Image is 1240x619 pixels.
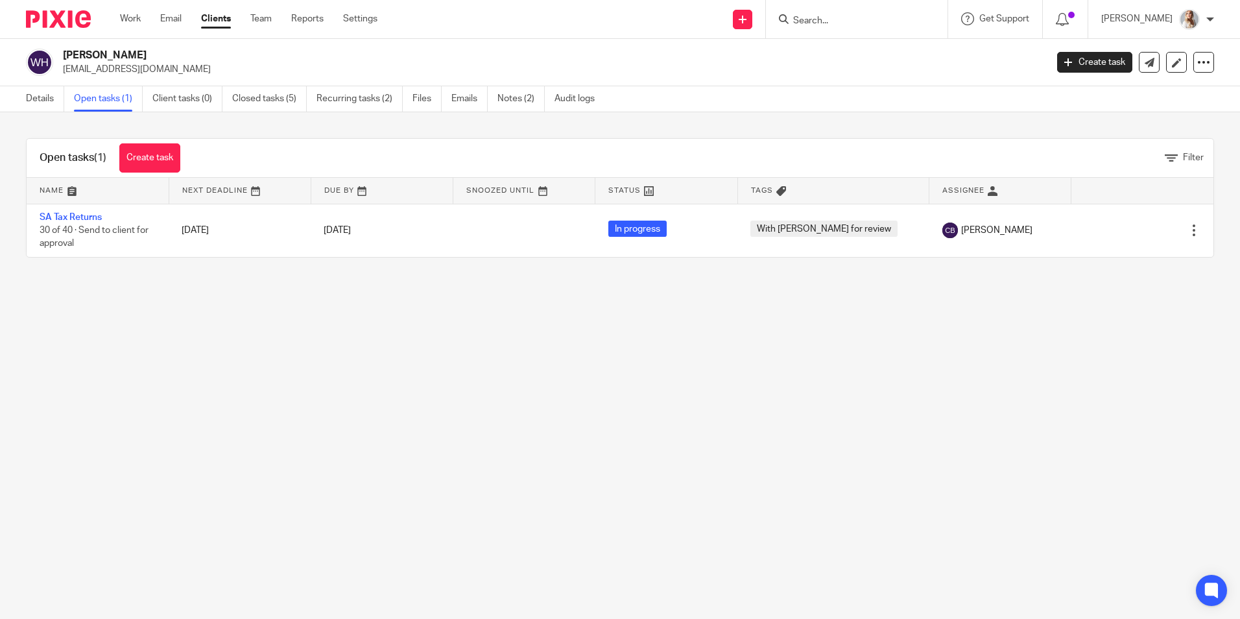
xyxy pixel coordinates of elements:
[1057,52,1132,73] a: Create task
[751,187,773,194] span: Tags
[1183,153,1204,162] span: Filter
[324,226,351,235] span: [DATE]
[451,86,488,112] a: Emails
[792,16,909,27] input: Search
[608,221,667,237] span: In progress
[26,86,64,112] a: Details
[608,187,641,194] span: Status
[26,49,53,76] img: svg%3E
[74,86,143,112] a: Open tasks (1)
[63,63,1038,76] p: [EMAIL_ADDRESS][DOMAIN_NAME]
[119,143,180,173] a: Create task
[250,12,272,25] a: Team
[942,223,958,238] img: svg%3E
[94,152,106,163] span: (1)
[291,12,324,25] a: Reports
[466,187,534,194] span: Snoozed Until
[40,151,106,165] h1: Open tasks
[152,86,222,112] a: Client tasks (0)
[750,221,898,237] span: With [PERSON_NAME] for review
[201,12,231,25] a: Clients
[160,12,182,25] a: Email
[412,86,442,112] a: Files
[961,224,1032,237] span: [PERSON_NAME]
[120,12,141,25] a: Work
[1101,12,1173,25] p: [PERSON_NAME]
[169,204,311,257] td: [DATE]
[1179,9,1200,30] img: IMG_9968.jpg
[232,86,307,112] a: Closed tasks (5)
[979,14,1029,23] span: Get Support
[554,86,604,112] a: Audit logs
[40,213,102,222] a: SA Tax Returns
[63,49,842,62] h2: [PERSON_NAME]
[497,86,545,112] a: Notes (2)
[343,12,377,25] a: Settings
[26,10,91,28] img: Pixie
[316,86,403,112] a: Recurring tasks (2)
[40,226,149,249] span: 30 of 40 · Send to client for approval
